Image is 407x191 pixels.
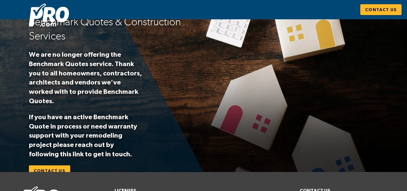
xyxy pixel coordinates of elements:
p: If you have an active Benchmark Quote in process or need warranty support with your remodeling pr... [29,112,142,159]
span: Contact Us [34,167,65,175]
a: Contact Us [29,165,70,177]
h2: Benchmark Quotes & Construction Services [29,15,199,43]
a: Contact Us [360,4,402,15]
img: Pro.com logo [29,4,69,27]
p: We are no longer offering the Benchmark Quotes service. Thank you to all homeowners, contractors,... [29,50,142,106]
span: Contact Us [365,6,397,14]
